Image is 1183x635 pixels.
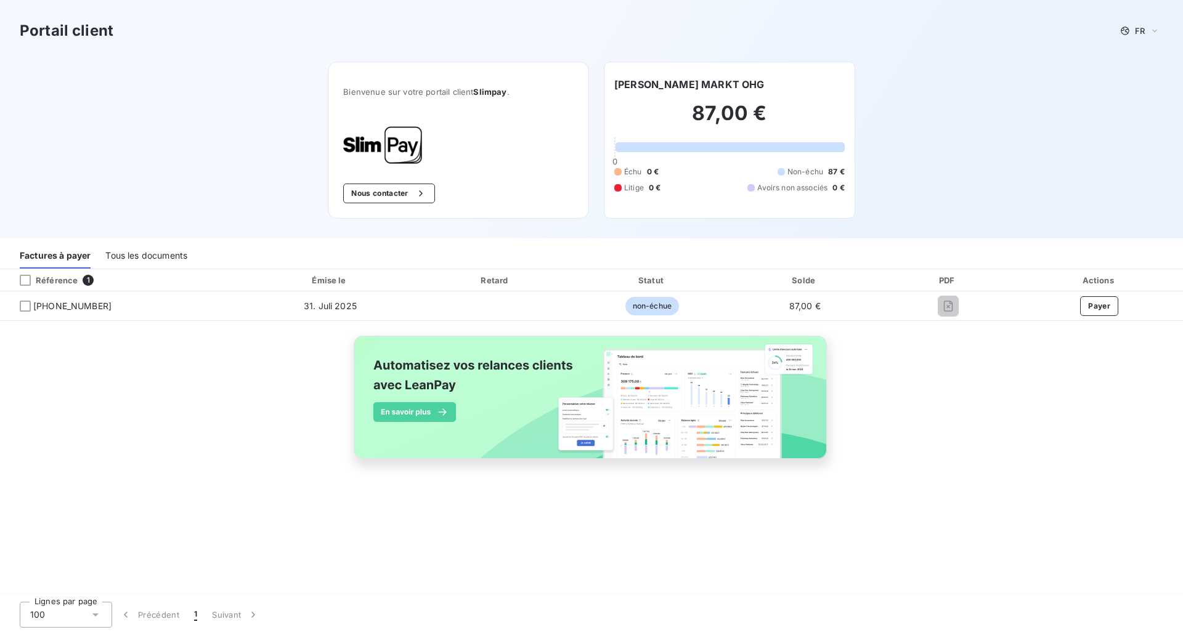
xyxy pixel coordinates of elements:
span: 0 € [647,166,659,177]
span: Bienvenue sur votre portail client . [343,87,574,97]
span: 31. Juli 2025 [304,301,357,311]
h6: [PERSON_NAME] MARKT OHG [614,77,764,92]
button: Suivant [205,602,267,628]
span: Échu [624,166,642,177]
span: FR [1135,26,1145,36]
div: Émise le [246,274,414,286]
div: Actions [1018,274,1181,286]
span: Litige [624,182,644,193]
span: [PHONE_NUMBER] [33,300,112,312]
span: 100 [30,609,45,621]
span: 87 € [828,166,845,177]
span: 0 [612,156,617,166]
button: Payer [1080,296,1118,316]
img: Company logo [343,126,422,164]
button: Nous contacter [343,184,434,203]
div: Statut [577,274,727,286]
button: 1 [187,602,205,628]
span: 1 [83,275,94,286]
h2: 87,00 € [614,101,845,138]
div: Retard [419,274,572,286]
h3: Portail client [20,20,113,42]
div: Tous les documents [105,243,187,269]
span: Slimpay [473,87,506,97]
span: Avoirs non associés [757,182,827,193]
div: PDF [883,274,1014,286]
div: Référence [10,275,78,286]
span: 87,00 € [789,301,821,311]
span: non-échue [625,297,679,315]
button: Précédent [112,602,187,628]
img: banner [343,328,840,480]
span: 0 € [832,182,844,193]
span: 1 [194,609,197,621]
div: Factures à payer [20,243,91,269]
div: Solde [732,274,878,286]
span: 0 € [649,182,661,193]
span: Non-échu [787,166,823,177]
